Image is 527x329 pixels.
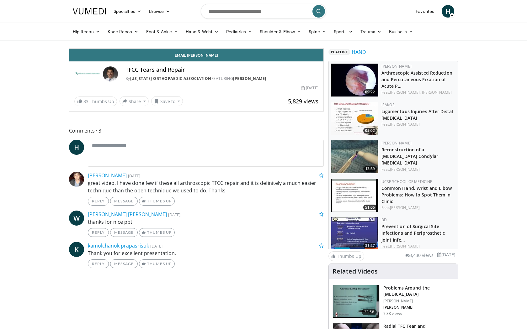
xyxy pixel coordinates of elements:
a: 13:39 [331,140,378,173]
h4: TFCC Tears and Repair [125,66,318,73]
a: Reply [88,259,109,268]
a: H [69,140,84,155]
button: Save to [151,96,183,106]
a: Arthroscopic Assisted Reduction and Percutaneous Fixation of Acute P… [381,70,452,89]
img: 8a80b912-e7da-4adf-b05d-424f1ac09a1c.150x105_q85_crop-smart_upscale.jpg [331,179,378,212]
a: Pediatrics [222,25,256,38]
li: 3,430 views [405,252,434,259]
a: Specialties [110,5,145,18]
a: [PERSON_NAME] [422,90,452,95]
a: Foot & Ankle [142,25,182,38]
h4: Related Videos [333,268,378,275]
div: Feat. [381,243,455,249]
img: VuMedi Logo [73,8,106,14]
p: Thank you for excellent presentation. [88,249,324,257]
span: 51:05 [363,205,377,210]
a: Prevention of Surgical Site Infections and Periprosthetic Joint Infe… [381,223,445,243]
a: [PERSON_NAME], [390,90,421,95]
a: [PERSON_NAME] [88,172,127,179]
button: Share [120,96,149,106]
a: 31:27 [331,217,378,250]
a: Trauma [357,25,385,38]
a: kamolchanok prapasrisuk [88,242,149,249]
small: [DATE] [168,212,180,217]
a: Thumbs Up [139,259,174,268]
a: 33:58 Problems Around the [MEDICAL_DATA] [PERSON_NAME] [PERSON_NAME] 7.3K views [333,285,454,318]
a: [PERSON_NAME] [390,205,420,210]
small: [DATE] [128,173,140,179]
img: Avatar [103,66,118,81]
a: Browse [145,5,174,18]
div: [DATE] [301,85,318,91]
span: 5,829 views [288,97,318,105]
a: UCSF School of Medicine [381,179,433,184]
span: 13:39 [363,166,377,172]
a: Knee Recon [104,25,142,38]
span: Playlist [328,49,350,55]
a: 05:02 [331,102,378,135]
a: W [69,211,84,226]
img: 983833de-b147-4a85-9417-e2b5e3f89f4e.150x105_q85_crop-smart_upscale.jpg [331,64,378,97]
div: Feat. [381,167,455,172]
div: By FEATURING [125,76,318,81]
a: Sports [330,25,357,38]
a: Reply [88,197,109,206]
img: ccd8d5ac-0d55-4410-9b8b-3feb3786c166.150x105_q85_crop-smart_upscale.jpg [331,140,378,173]
a: Spine [305,25,330,38]
img: bdb02266-35f1-4bde-b55c-158a878fcef6.150x105_q85_crop-smart_upscale.jpg [331,217,378,250]
span: 33:58 [362,309,377,315]
a: H [442,5,454,18]
input: Search topics, interventions [201,4,326,19]
a: 33 Thumbs Up [74,97,117,106]
a: [PERSON_NAME] [390,122,420,127]
img: cfb8d794-21a3-4d6e-ac01-858606671b71.150x105_q85_crop-smart_upscale.jpg [331,102,378,135]
a: Email [PERSON_NAME] [69,49,323,61]
h3: Problems Around the [MEDICAL_DATA] [383,285,454,297]
a: HAND [352,48,366,56]
a: Hip Recon [69,25,104,38]
a: K [69,242,84,257]
p: [PERSON_NAME] [383,305,454,310]
p: great video. I have done few if these all arthroscopic TFCC repair and it is definitely a much ea... [88,179,324,194]
a: Thumbs Up [328,251,364,261]
a: Reply [88,228,109,237]
a: Favorites [412,5,438,18]
a: Ligamentous Injuries After Distal [MEDICAL_DATA] [381,108,453,121]
a: Common Hand, Wrist and Elbow Problems: How to Spot Them in Clinic [381,185,452,204]
span: 05:02 [363,128,377,133]
a: [PERSON_NAME] [381,64,412,69]
a: [PERSON_NAME] [233,76,266,81]
img: bbb4fcc0-f4d3-431b-87df-11a0caa9bf74.150x105_q85_crop-smart_upscale.jpg [333,285,379,318]
p: 7.3K views [383,311,402,316]
p: [PERSON_NAME] [383,299,454,304]
a: Thumbs Up [139,197,174,206]
img: California Orthopaedic Association [74,66,100,81]
div: Feat. [381,90,455,95]
span: 33 [83,98,88,104]
a: [PERSON_NAME] [PERSON_NAME] [88,211,167,218]
a: Message [110,197,138,206]
span: Comments 3 [69,127,324,135]
span: 31:27 [363,243,377,248]
a: Message [110,259,138,268]
a: 09:22 [331,64,378,97]
a: [PERSON_NAME] [390,243,420,249]
p: thanks for nice ppt. [88,218,324,226]
a: BD [381,217,387,222]
img: Avatar [69,172,84,187]
div: Feat. [381,122,455,127]
a: Message [110,228,138,237]
a: Reconstruction of a [MEDICAL_DATA] Condylar [MEDICAL_DATA] [381,147,438,166]
span: 09:22 [363,89,377,95]
a: [PERSON_NAME] [390,167,420,172]
a: [PERSON_NAME] [381,140,412,146]
small: [DATE] [150,243,162,249]
div: Feat. [381,205,455,211]
a: Hand & Wrist [182,25,222,38]
a: [US_STATE] Orthopaedic Association [130,76,211,81]
a: 51:05 [331,179,378,212]
a: ISAKOS [381,102,395,107]
a: Shoulder & Elbow [256,25,305,38]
